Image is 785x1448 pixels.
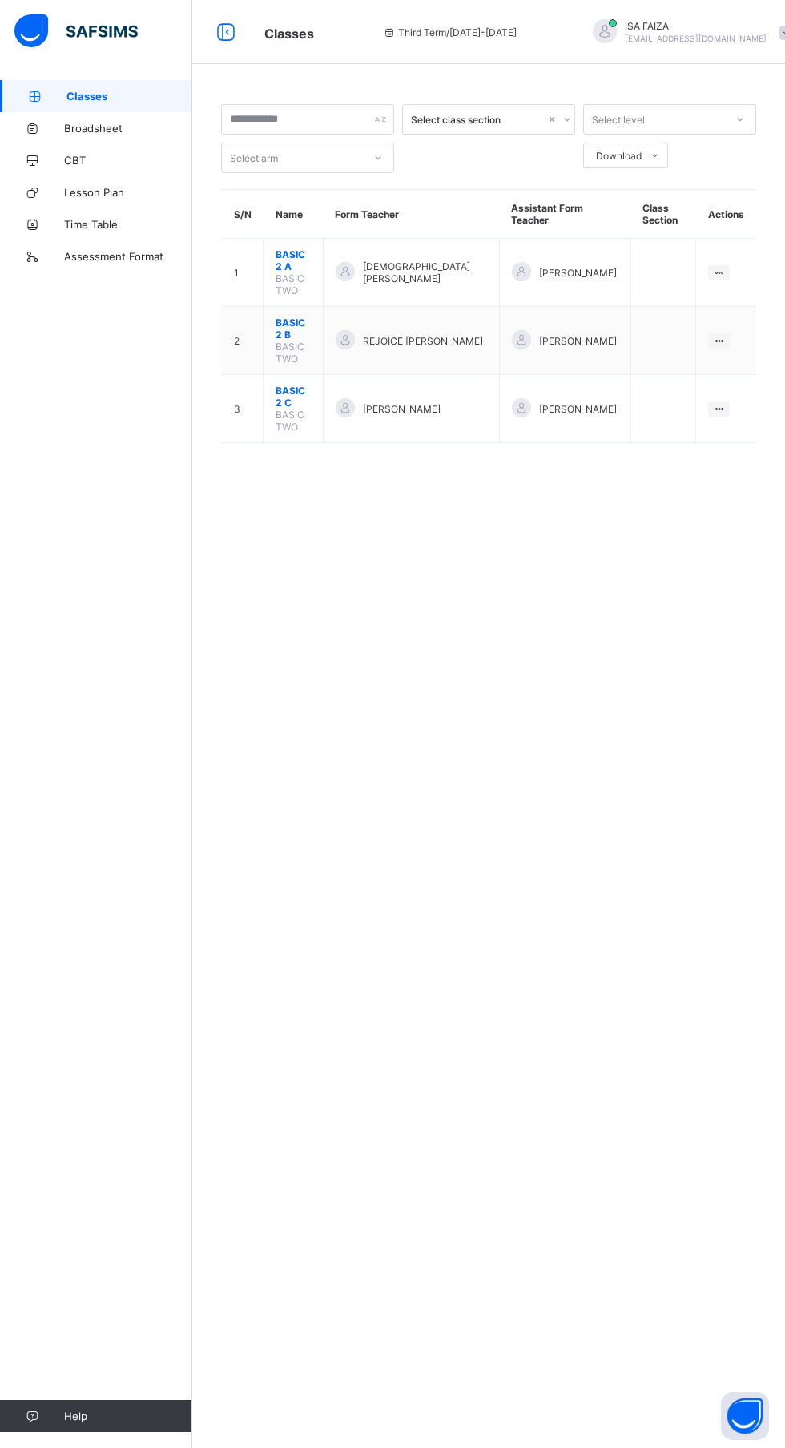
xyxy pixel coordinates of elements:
[64,250,192,263] span: Assessment Format
[539,403,617,415] span: [PERSON_NAME]
[363,403,441,415] span: [PERSON_NAME]
[222,190,264,239] th: S/N
[264,26,314,42] span: Classes
[276,385,311,409] span: BASIC 2 C
[539,335,617,347] span: [PERSON_NAME]
[264,190,324,239] th: Name
[592,104,645,135] div: Select level
[625,20,767,32] span: ISA FAIZA
[276,409,304,433] span: BASIC TWO
[66,90,192,103] span: Classes
[222,239,264,307] td: 1
[276,248,311,272] span: BASIC 2 A
[64,218,192,231] span: Time Table
[539,267,617,279] span: [PERSON_NAME]
[411,114,545,126] div: Select class section
[499,190,630,239] th: Assistant Form Teacher
[64,154,192,167] span: CBT
[276,341,304,365] span: BASIC TWO
[323,190,499,239] th: Form Teacher
[64,186,192,199] span: Lesson Plan
[382,26,517,38] span: session/term information
[696,190,756,239] th: Actions
[64,1410,191,1422] span: Help
[625,34,767,43] span: [EMAIL_ADDRESS][DOMAIN_NAME]
[363,260,487,284] span: [DEMOGRAPHIC_DATA][PERSON_NAME]
[276,272,304,296] span: BASIC TWO
[222,307,264,375] td: 2
[222,375,264,443] td: 3
[630,190,696,239] th: Class Section
[276,317,311,341] span: BASIC 2 B
[363,335,483,347] span: REJOICE [PERSON_NAME]
[64,122,192,135] span: Broadsheet
[14,14,138,48] img: safsims
[230,143,278,173] div: Select arm
[596,150,642,162] span: Download
[721,1392,769,1440] button: Open asap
